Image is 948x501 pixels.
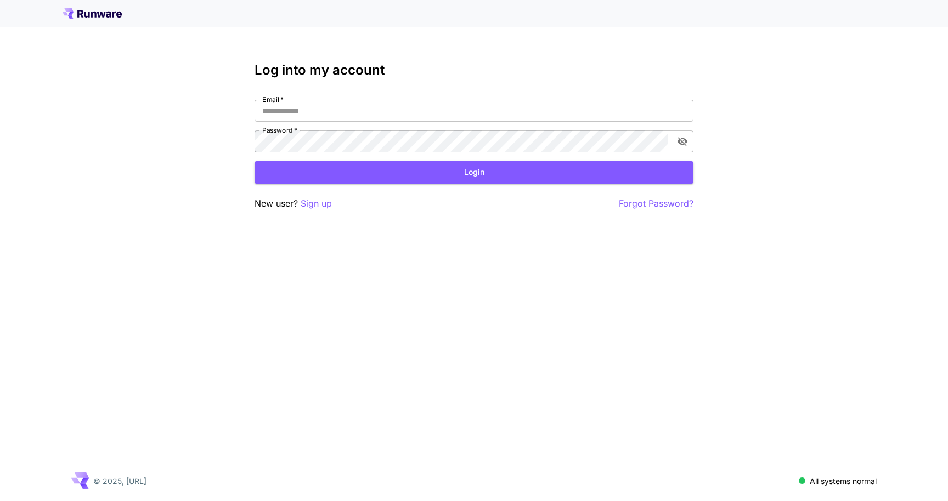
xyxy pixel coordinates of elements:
[255,62,693,78] h3: Log into my account
[619,197,693,210] button: Forgot Password?
[810,475,877,487] p: All systems normal
[255,161,693,184] button: Login
[93,475,146,487] p: © 2025, [URL]
[262,95,284,104] label: Email
[255,197,332,210] p: New user?
[262,126,297,135] label: Password
[673,132,692,151] button: toggle password visibility
[301,197,332,210] button: Sign up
